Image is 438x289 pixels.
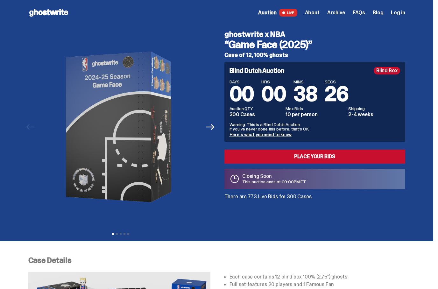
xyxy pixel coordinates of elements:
dd: 2-4 weeks [348,112,400,117]
span: MINS [293,80,317,84]
p: Case Details [28,257,405,264]
li: Full set features 20 players and 1 Famous Fan [230,282,405,287]
span: Auction [258,10,277,15]
h5: Case of 12, 100% ghosts [224,52,405,58]
a: Log in [391,10,405,15]
button: View slide 5 [127,233,129,235]
a: FAQs [353,10,365,15]
span: SECS [325,80,349,84]
span: LIVE [279,9,297,17]
button: View slide 4 [124,233,125,235]
a: Blog [373,10,383,15]
span: 00 [230,81,254,107]
h4: Blind Dutch Auction [230,67,284,74]
dt: Shipping [348,106,400,111]
span: HRS [261,80,286,84]
dd: 10 per person [286,112,344,117]
h3: “Game Face (2025)” [224,39,405,50]
button: View slide 3 [120,233,122,235]
p: Closing Soon [242,174,307,179]
span: DAYS [230,80,254,84]
a: Archive [327,10,345,15]
span: 38 [293,81,317,107]
img: NBA-Hero-1.png [39,25,202,229]
h4: ghostwrite x NBA [224,31,405,38]
a: Auction LIVE [258,9,297,17]
p: Warning: This is a Blind Dutch Auction. If you’ve never done this before, that’s OK. [230,122,400,131]
p: There are 773 Live Bids for 300 Cases. [224,194,405,199]
div: Blind Box [374,67,400,74]
p: This auction ends at 09:00PM ET [242,180,307,184]
a: About [305,10,320,15]
dd: 300 Cases [230,112,282,117]
span: 00 [261,81,286,107]
dt: Auction QTY [230,106,282,111]
span: 26 [325,81,349,107]
button: Next [204,120,218,134]
button: View slide 2 [116,233,118,235]
button: View slide 1 [112,233,114,235]
a: Place your Bids [224,150,405,164]
dt: Max Bids [286,106,344,111]
li: Each case contains 12 blind box 100% (2.75”) ghosts [230,274,405,279]
a: Here's what you need to know [230,132,292,137]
